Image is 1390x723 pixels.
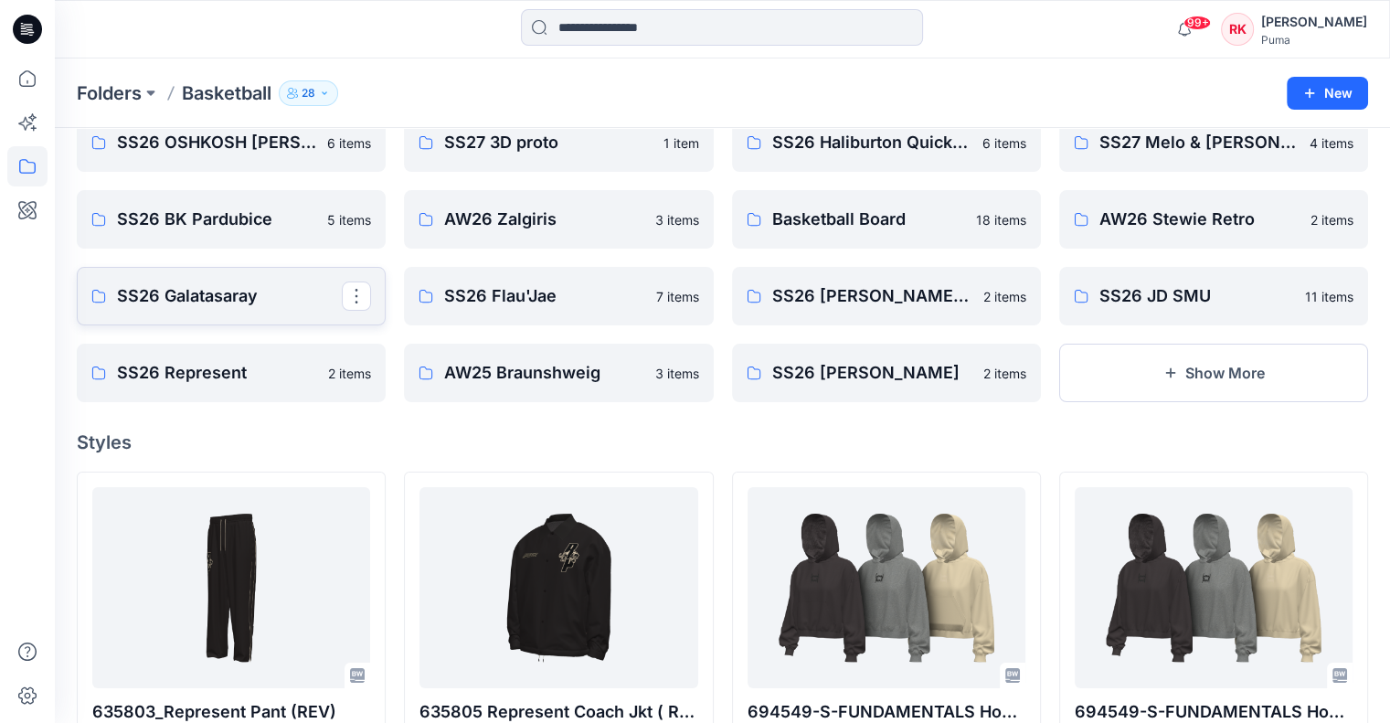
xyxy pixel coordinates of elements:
p: SS26 OSHKOSH [PERSON_NAME] [117,130,316,155]
p: Basketball Board [772,207,965,232]
a: 694549-S-FUNDAMENTALS Hoodie FL W without pocket [1075,487,1353,688]
a: 635805 Represent Coach Jkt ( Rev) [419,487,697,688]
button: Show More [1059,344,1368,402]
a: 635803_Represent Pant (REV) [92,487,370,688]
p: 11 items [1305,287,1353,306]
a: SS26 OSHKOSH [PERSON_NAME]6 items [77,113,386,172]
p: 1 item [663,133,699,153]
a: SS26 Represent2 items [77,344,386,402]
span: 99+ [1183,16,1211,30]
a: SS26 JD SMU11 items [1059,267,1368,325]
p: Basketball [182,80,271,106]
a: AW25 Braunshweig3 items [404,344,713,402]
p: 6 items [327,133,371,153]
a: AW26 Zalgiris3 items [404,190,713,249]
p: AW25 Braunshweig [444,360,643,386]
p: 2 items [983,364,1026,383]
div: [PERSON_NAME] [1261,11,1367,33]
div: RK [1221,13,1254,46]
p: 2 items [1310,210,1353,229]
a: SS26 Galatasaray [77,267,386,325]
p: SS26 Galatasaray [117,283,342,309]
p: 4 items [1310,133,1353,153]
p: SS26 [PERSON_NAME] Neon [772,283,972,309]
div: Puma [1261,33,1367,47]
a: SS26 Haliburton Quick Turn6 items [732,113,1041,172]
p: 2 items [328,364,371,383]
p: 2 items [983,287,1026,306]
p: SS26 BK Pardubice [117,207,316,232]
a: SS26 [PERSON_NAME]2 items [732,344,1041,402]
p: 3 items [655,364,699,383]
button: 28 [279,80,338,106]
p: 7 items [656,287,699,306]
a: SS27 3D proto1 item [404,113,713,172]
button: New [1287,77,1368,110]
a: SS27 Melo & [PERSON_NAME]4 items [1059,113,1368,172]
p: AW26 Zalgiris [444,207,643,232]
p: SS26 Represent [117,360,317,386]
p: SS26 [PERSON_NAME] [772,360,972,386]
p: AW26 Stewie Retro [1099,207,1300,232]
h4: Styles [77,431,1368,453]
p: 28 [302,83,315,103]
a: Folders [77,80,142,106]
p: 18 items [976,210,1026,229]
p: SS27 Melo & [PERSON_NAME] [1099,130,1299,155]
p: SS26 JD SMU [1099,283,1294,309]
a: SS26 [PERSON_NAME] Neon2 items [732,267,1041,325]
a: AW26 Stewie Retro2 items [1059,190,1368,249]
a: SS26 Flau'Jae7 items [404,267,713,325]
p: 3 items [655,210,699,229]
p: SS26 Haliburton Quick Turn [772,130,971,155]
p: 5 items [327,210,371,229]
a: SS26 BK Pardubice5 items [77,190,386,249]
a: Basketball Board18 items [732,190,1041,249]
p: 6 items [982,133,1026,153]
p: SS26 Flau'Jae [444,283,644,309]
a: 694549-S-FUNDAMENTALS Hoodie FL W with pocket [748,487,1025,688]
p: SS27 3D proto [444,130,652,155]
